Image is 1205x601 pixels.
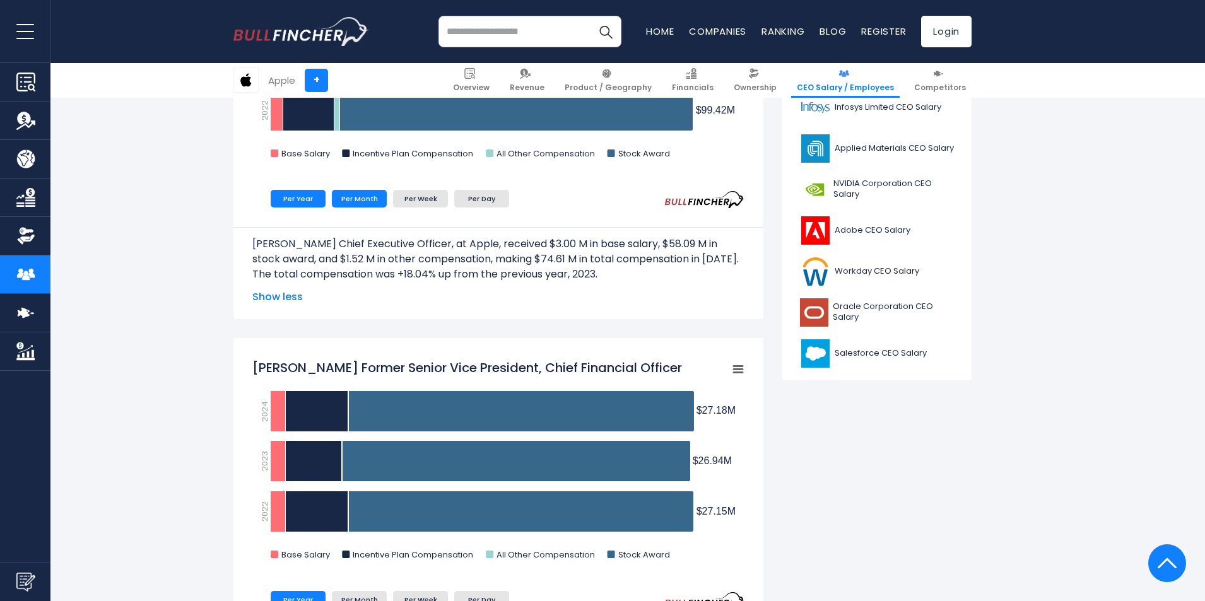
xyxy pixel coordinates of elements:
a: Revenue [504,63,550,98]
span: NVIDIA Corporation CEO Salary [833,178,955,200]
text: 2022 [259,100,271,120]
li: Per Week [393,190,448,207]
span: Show less [252,289,744,305]
img: WDAY logo [799,257,831,286]
span: Financials [672,83,714,93]
p: [PERSON_NAME] Chief Executive Officer, at Apple, received $3.00 M in base salary, $58.09 M in sto... [252,236,744,267]
a: Go to homepage [233,17,369,46]
text: 2022 [259,501,271,522]
tspan: $26.94M [693,455,732,466]
a: CEO Salary / Employees [791,63,900,98]
a: Ranking [761,25,804,38]
text: Stock Award [618,549,670,561]
a: Overview [447,63,495,98]
a: Applied Materials CEO Salary [792,131,962,166]
a: Product / Geography [559,63,657,98]
img: AMAT logo [799,134,831,163]
a: Financials [666,63,719,98]
text: Stock Award [618,148,670,160]
a: Salesforce CEO Salary [792,336,962,371]
span: Salesforce CEO Salary [835,348,927,359]
span: Infosys Limited CEO Salary [835,102,941,113]
button: Search [590,16,621,47]
tspan: $99.42M [696,105,735,115]
a: Companies [689,25,746,38]
span: CEO Salary / Employees [797,83,894,93]
img: INFY logo [799,93,831,122]
span: Revenue [510,83,544,93]
a: Infosys Limited CEO Salary [792,90,962,125]
img: bullfincher logo [233,17,369,46]
li: Per Year [271,190,326,207]
tspan: $27.15M [697,506,736,516]
span: Adobe CEO Salary [835,225,910,236]
text: All Other Compensation [497,549,595,561]
span: Product / Geography [565,83,652,93]
span: Oracle Corporation CEO Salary [833,301,955,323]
text: Incentive Plan Compensation [353,148,473,160]
a: Adobe CEO Salary [792,213,962,248]
a: Blog [820,25,846,38]
li: Per Month [332,190,387,207]
tspan: $27.18M [697,405,736,416]
a: NVIDIA Corporation CEO Salary [792,172,962,207]
img: NVDA logo [799,175,830,204]
a: Workday CEO Salary [792,254,962,289]
img: Ownership [16,226,35,245]
img: ORCL logo [799,298,829,327]
text: 2023 [259,451,271,471]
a: Home [646,25,674,38]
span: Workday CEO Salary [835,266,919,277]
a: Oracle Corporation CEO Salary [792,295,962,330]
p: The total compensation was +18.04% up from the previous year, 2023. [252,267,744,282]
span: Applied Materials CEO Salary [835,143,954,154]
span: Ownership [734,83,777,93]
a: Register [861,25,906,38]
img: CRM logo [799,339,831,368]
text: Incentive Plan Compensation [353,549,473,561]
text: Base Salary [281,549,331,561]
text: 2024 [259,401,271,422]
a: Login [921,16,972,47]
svg: Luca Maestri Former Senior Vice President, Chief Financial Officer [252,353,744,573]
a: + [305,69,328,92]
img: AAPL logo [234,68,258,92]
li: Per Day [454,190,509,207]
a: Ownership [728,63,782,98]
text: Base Salary [281,148,331,160]
span: Overview [453,83,490,93]
img: ADBE logo [799,216,831,245]
tspan: [PERSON_NAME] Former Senior Vice President, Chief Financial Officer [252,359,682,376]
div: Apple [268,73,295,88]
a: Competitors [908,63,972,98]
span: Competitors [914,83,966,93]
text: All Other Compensation [497,148,595,160]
